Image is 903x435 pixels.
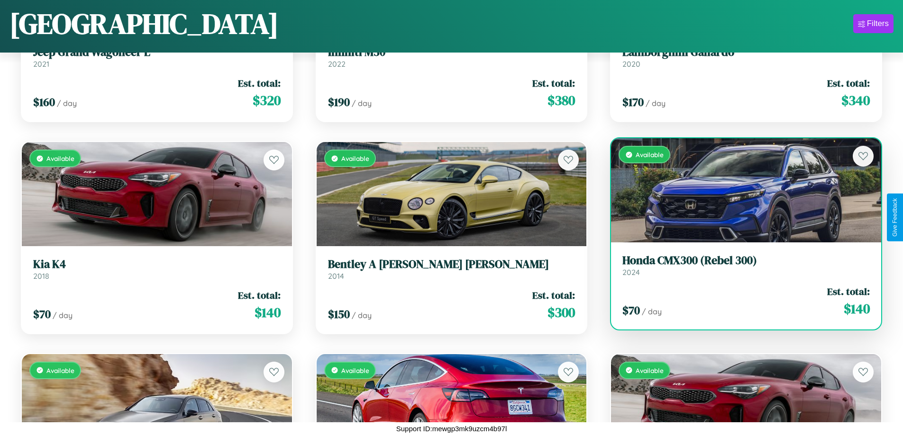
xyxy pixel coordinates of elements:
[255,303,281,322] span: $ 140
[328,45,575,59] h3: Infiniti M30
[9,4,279,43] h1: [GEOGRAPHIC_DATA]
[867,19,889,28] div: Filters
[33,59,49,69] span: 2021
[352,98,372,108] span: / day
[636,366,664,374] span: Available
[238,76,281,90] span: Est. total:
[33,257,281,281] a: Kia K42018
[328,257,575,281] a: Bentley A [PERSON_NAME] [PERSON_NAME]2014
[853,14,894,33] button: Filters
[341,154,369,162] span: Available
[622,267,640,277] span: 2024
[33,45,281,69] a: Jeep Grand Wagoneer L2021
[827,76,870,90] span: Est. total:
[33,45,281,59] h3: Jeep Grand Wagoneer L
[57,98,77,108] span: / day
[532,76,575,90] span: Est. total:
[622,59,640,69] span: 2020
[46,366,74,374] span: Available
[341,366,369,374] span: Available
[328,271,344,281] span: 2014
[328,45,575,69] a: Infiniti M302022
[622,45,870,59] h3: Lamborghini Gallardo
[33,271,49,281] span: 2018
[46,154,74,162] span: Available
[622,45,870,69] a: Lamborghini Gallardo2020
[646,98,666,108] span: / day
[547,303,575,322] span: $ 300
[622,254,870,277] a: Honda CMX300 (Rebel 300)2024
[53,311,73,320] span: / day
[642,307,662,316] span: / day
[328,257,575,271] h3: Bentley A [PERSON_NAME] [PERSON_NAME]
[547,91,575,110] span: $ 380
[827,284,870,298] span: Est. total:
[396,422,507,435] p: Support ID: mewgp3mk9uzcm4b97l
[622,94,644,110] span: $ 170
[844,299,870,318] span: $ 140
[636,151,664,159] span: Available
[892,198,898,237] div: Give Feedback
[352,311,372,320] span: / day
[33,257,281,271] h3: Kia K4
[622,254,870,267] h3: Honda CMX300 (Rebel 300)
[841,91,870,110] span: $ 340
[328,306,350,322] span: $ 150
[328,94,350,110] span: $ 190
[532,288,575,302] span: Est. total:
[328,59,346,69] span: 2022
[33,306,51,322] span: $ 70
[253,91,281,110] span: $ 320
[33,94,55,110] span: $ 160
[622,302,640,318] span: $ 70
[238,288,281,302] span: Est. total:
